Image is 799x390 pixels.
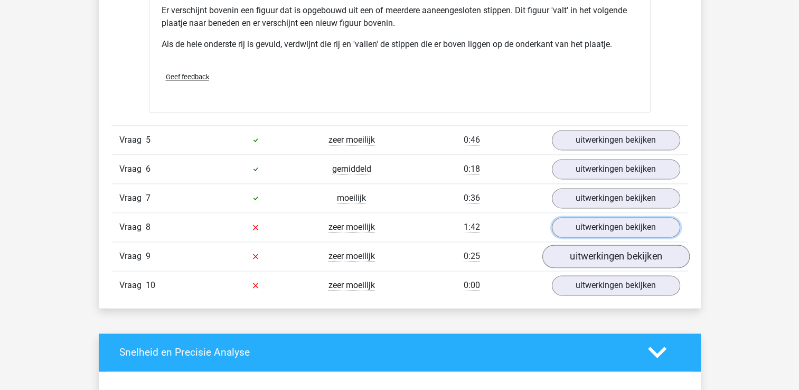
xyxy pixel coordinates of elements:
span: 0:00 [464,280,480,291]
span: 0:25 [464,251,480,262]
p: Als de hele onderste rij is gevuld, verdwijnt die rij en 'vallen' de stippen die er boven liggen ... [162,38,638,51]
span: zeer moeilijk [328,135,375,145]
span: 8 [146,222,151,232]
span: 10 [146,280,155,290]
span: Vraag [119,163,146,175]
span: Geef feedback [166,73,209,81]
h4: Snelheid en Precisie Analyse [119,346,632,358]
span: 0:18 [464,164,480,174]
span: moeilijk [337,193,366,203]
span: Vraag [119,279,146,292]
a: uitwerkingen bekijken [542,245,689,268]
a: uitwerkingen bekijken [552,130,680,150]
span: zeer moeilijk [328,222,375,233]
a: uitwerkingen bekijken [552,188,680,208]
span: 9 [146,251,151,261]
a: uitwerkingen bekijken [552,217,680,237]
span: Vraag [119,221,146,234]
span: Vraag [119,134,146,146]
a: uitwerkingen bekijken [552,159,680,179]
span: Vraag [119,250,146,263]
p: Er verschijnt bovenin een figuur dat is opgebouwd uit een of meerdere aaneengesloten stippen. Dit... [162,4,638,30]
a: uitwerkingen bekijken [552,275,680,295]
span: zeer moeilijk [328,251,375,262]
span: zeer moeilijk [328,280,375,291]
span: Vraag [119,192,146,205]
span: 5 [146,135,151,145]
span: 0:36 [464,193,480,203]
span: 0:46 [464,135,480,145]
span: 6 [146,164,151,174]
span: 1:42 [464,222,480,233]
span: 7 [146,193,151,203]
span: gemiddeld [332,164,371,174]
